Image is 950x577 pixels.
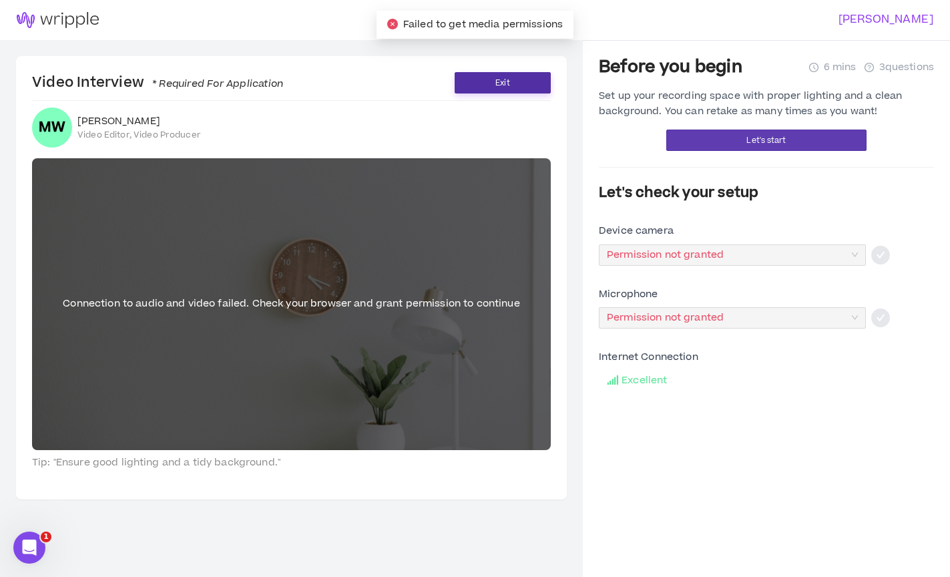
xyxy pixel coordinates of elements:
span: Microphone [599,287,658,302]
h4: Let's check your setup [599,184,934,202]
span: Device camera [599,224,674,238]
span: 1 [41,532,51,542]
h3: [PERSON_NAME] [467,13,933,26]
button: Let's start [666,130,867,151]
span: Internet Connection [599,350,698,365]
span: clock-circle [809,63,818,72]
h4: Video Interview [32,73,283,92]
h3: Before you begin [599,57,742,78]
span: question-circle [865,63,874,72]
span: Video Editor, Video Producer [77,130,201,140]
span: close-circle [387,19,398,29]
span: [PERSON_NAME] [77,115,201,128]
div: Michael W. [32,108,72,148]
span: Failed to get media permissions [403,17,563,31]
div: Set up your recording space with proper lighting and a clean background. You can retake as many t... [599,89,934,119]
span: Tip: "Ensure good lighting and a tidy background." [32,455,551,470]
span: Exit [495,77,509,89]
span: 3 questions [879,60,934,75]
span: check-circle [871,246,890,264]
iframe: Intercom live chat [13,532,45,564]
span: Connection to audio and video failed. Check your browser and grant permission to continue [63,297,519,311]
span: * Required For Application [144,77,283,91]
span: check-circle [871,309,890,327]
div: MW [39,121,66,134]
span: Let's start [746,134,786,147]
span: 6 mins [824,60,857,75]
button: Exit [455,72,551,93]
